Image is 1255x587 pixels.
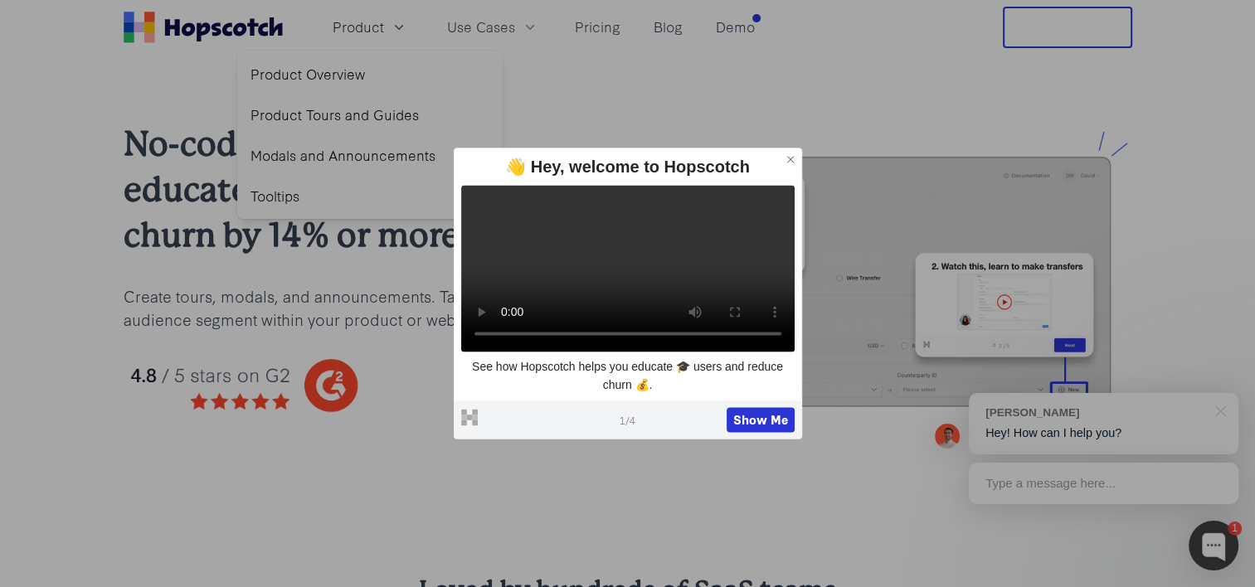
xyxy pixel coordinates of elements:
a: Modals and Announcements [244,138,496,172]
img: Mark Spera [935,424,960,449]
a: Pricing [568,13,627,41]
a: Demo [709,13,761,41]
div: [PERSON_NAME] [985,405,1205,420]
p: Hey! How can I help you? [985,424,1222,442]
div: 1 [1228,522,1242,536]
span: 1 / 4 [620,412,635,427]
button: Product [323,13,417,41]
button: Free Trial [1003,7,1132,48]
a: Product Tours and Guides [244,98,496,132]
div: Type a message here... [969,463,1238,504]
a: Blog [647,13,689,41]
a: Product Overview [244,57,496,91]
a: Home [124,12,283,43]
img: hopscotch product tours for saas businesses [566,130,1132,431]
p: See how Hopscotch helps you educate 🎓 users and reduce churn 💰. [461,358,795,394]
span: Use Cases [447,17,515,37]
button: Use Cases [437,13,548,41]
button: Show Me [727,408,795,433]
h2: No-code product tours: educate users & reduce churn by 14% or more [124,121,513,258]
div: 👋 Hey, welcome to Hopscotch [461,155,795,178]
p: Create tours, modals, and announcements. Target any audience segment within your product or website. [124,284,513,331]
img: hopscotch g2 [124,351,513,421]
span: Product [333,17,384,37]
a: Tooltips [244,179,496,213]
